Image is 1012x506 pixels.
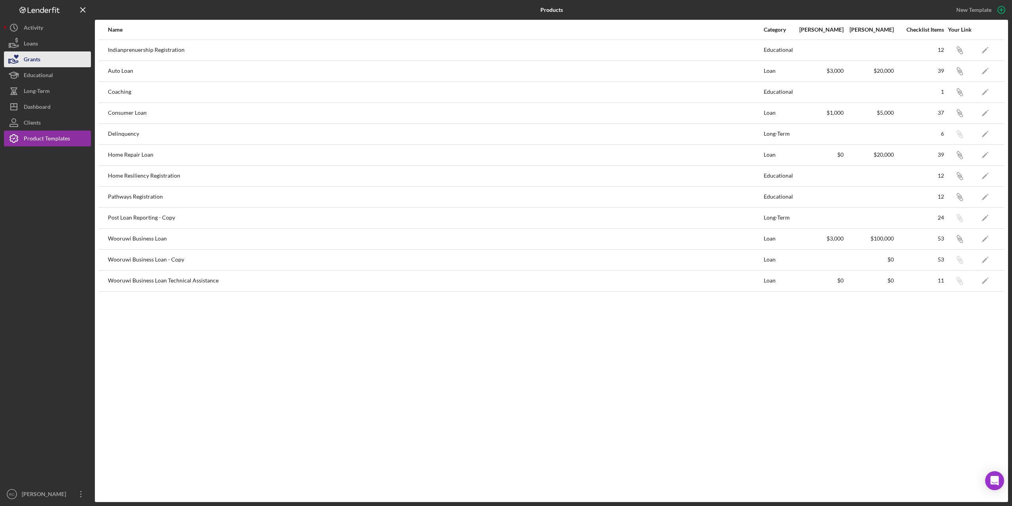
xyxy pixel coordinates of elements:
div: Indianprenuership Registration [108,40,763,60]
button: RC[PERSON_NAME] [4,486,91,502]
div: Coaching [108,82,763,102]
div: Loan [764,103,793,123]
div: 6 [895,131,944,137]
button: Long-Term [4,83,91,99]
div: Category [764,27,793,33]
div: Educational [764,187,793,207]
div: $0 [794,152,844,158]
div: 24 [895,214,944,221]
div: $20,000 [844,152,894,158]
div: New Template [956,4,991,16]
div: Long-Term [764,208,793,228]
div: Loan [764,250,793,270]
div: Educational [24,67,53,85]
div: Home Repair Loan [108,145,763,165]
div: Pathways Registration [108,187,763,207]
div: Home Resiliency Registration [108,166,763,186]
div: Name [108,27,763,33]
div: Long-Term [764,124,793,144]
button: Clients [4,115,91,131]
div: $3,000 [794,235,844,242]
button: Product Templates [4,131,91,146]
div: Wooruwi Business Loan Technical Assistance [108,271,763,291]
div: Delinquency [108,124,763,144]
b: Products [540,7,563,13]
button: Grants [4,51,91,67]
div: Wooruwi Business Loan [108,229,763,249]
div: Auto Loan [108,61,763,81]
div: 53 [895,256,944,263]
div: Loan [764,271,793,291]
div: Educational [764,166,793,186]
div: $1,000 [794,110,844,116]
div: 39 [895,152,944,158]
div: 12 [895,193,944,200]
button: Dashboard [4,99,91,115]
button: Activity [4,20,91,36]
div: $0 [844,277,894,284]
div: [PERSON_NAME] [844,27,894,33]
div: Dashboard [24,99,51,117]
div: Loan [764,229,793,249]
div: 11 [895,277,944,284]
div: 39 [895,68,944,74]
div: [PERSON_NAME] [20,486,71,504]
div: $5,000 [844,110,894,116]
button: Educational [4,67,91,83]
text: RC [9,492,15,497]
div: Post Loan Reporting - Copy [108,208,763,228]
div: $100,000 [844,235,894,242]
div: Clients [24,115,41,133]
div: 53 [895,235,944,242]
div: Activity [24,20,43,38]
div: Loans [24,36,38,53]
div: 12 [895,47,944,53]
div: $20,000 [844,68,894,74]
div: 37 [895,110,944,116]
div: Checklist Items [895,27,944,33]
div: Long-Term [24,83,50,101]
div: Wooruwi Business Loan - Copy [108,250,763,270]
div: $0 [794,277,844,284]
div: $3,000 [794,68,844,74]
div: [PERSON_NAME] [794,27,844,33]
div: Educational [764,82,793,102]
div: Your Link [945,27,974,33]
div: Loan [764,145,793,165]
div: Open Intercom Messenger [985,471,1004,490]
div: Consumer Loan [108,103,763,123]
div: $0 [844,256,894,263]
div: 1 [895,89,944,95]
div: Grants [24,51,40,69]
button: Loans [4,36,91,51]
div: Educational [764,40,793,60]
div: Loan [764,61,793,81]
div: 12 [895,172,944,179]
div: Product Templates [24,131,70,148]
button: New Template [952,4,1008,16]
